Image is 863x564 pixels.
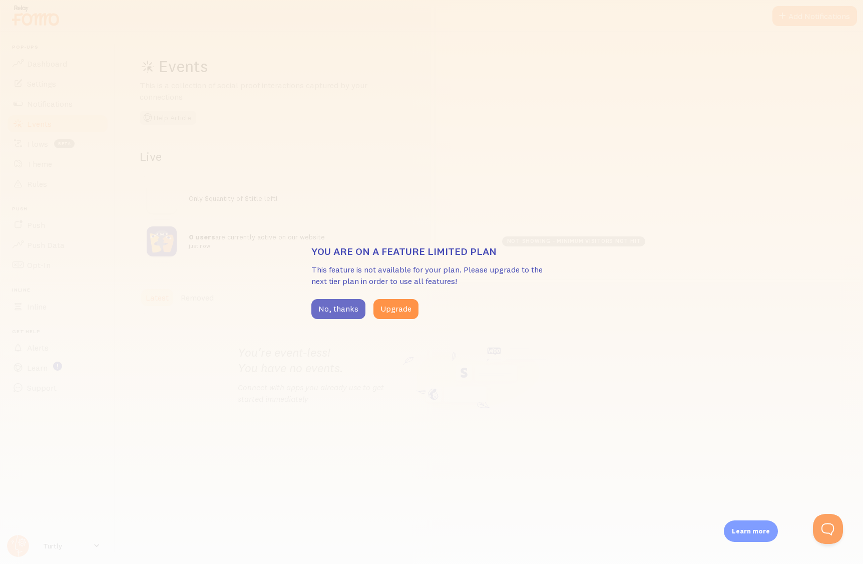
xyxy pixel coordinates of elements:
p: This feature is not available for your plan. Please upgrade to the next tier plan in order to use... [311,264,552,287]
iframe: Help Scout Beacon - Open [813,514,843,544]
h3: You are on a feature limited plan [311,245,552,258]
div: Learn more [724,520,778,542]
button: No, thanks [311,299,365,319]
button: Upgrade [373,299,418,319]
p: Learn more [732,526,770,536]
